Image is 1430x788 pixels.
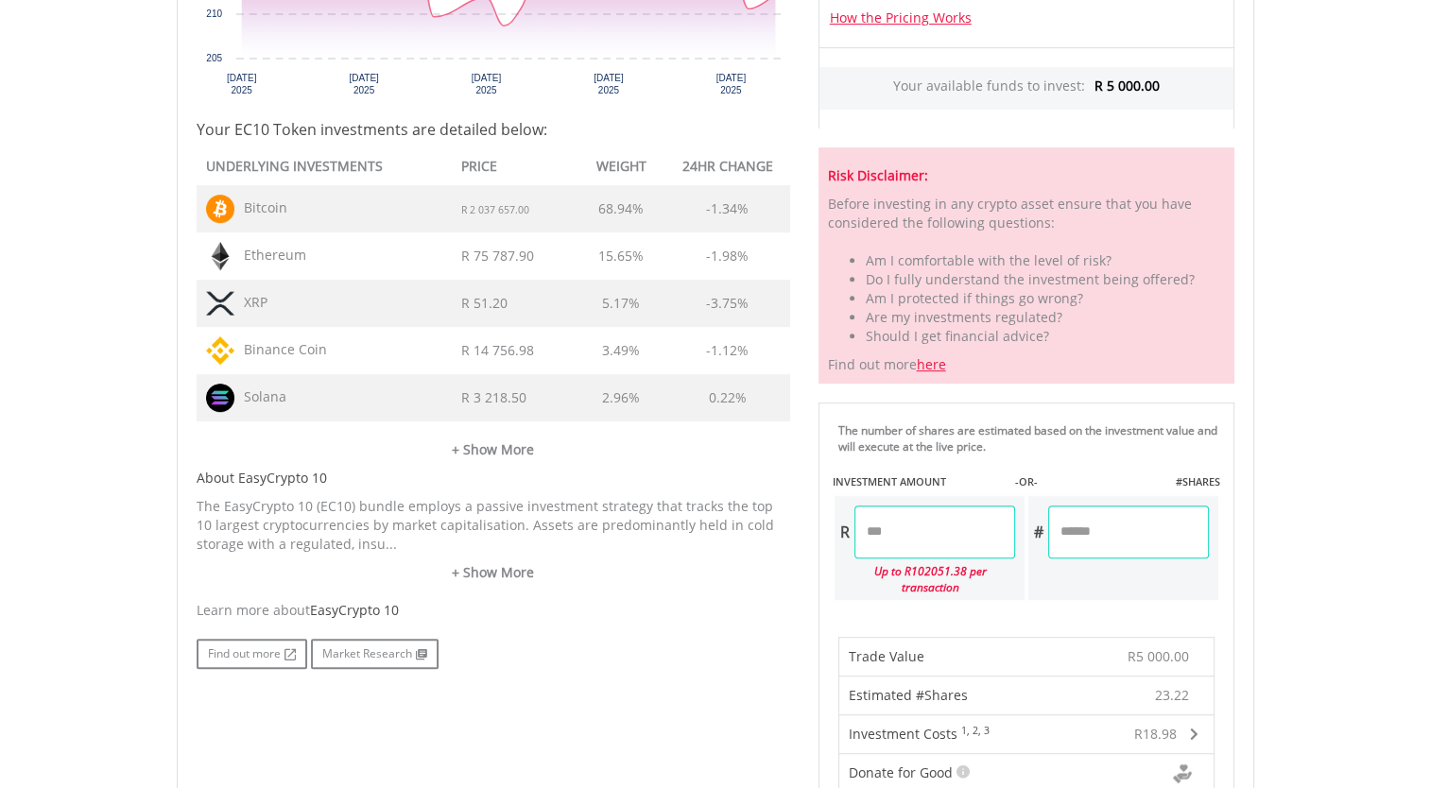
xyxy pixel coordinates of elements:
span: Solana [234,387,286,405]
img: TOKEN.ETH.png [206,242,234,270]
span: R5 000.00 [1128,647,1189,665]
img: TOKEN.BTC.png [206,195,234,223]
span: Binance Coin [234,340,327,358]
div: Up to R102051.38 per transaction [835,558,1015,600]
td: 2.96% [577,374,665,421]
text: 205 [206,53,222,63]
td: 3.49% [577,327,665,374]
li: Am I comfortable with the level of risk? [866,251,1225,270]
div: Before investing in any crypto asset ensure that you have considered the following questions: [828,195,1225,232]
text: [DATE] 2025 [594,73,624,95]
span: Investment Costs [849,725,957,743]
div: # [1028,505,1048,558]
li: Are my investments regulated? [866,308,1225,327]
span: Donate for Good [849,763,953,781]
img: Donte For Good [1173,764,1192,783]
td: 0.22% [665,374,790,421]
text: 210 [206,9,222,19]
span: R 14 756.98 [461,341,534,359]
div: Your available funds to invest: [819,67,1233,110]
div: The number of shares are estimated based on the investment value and will execute at the live price. [838,422,1226,454]
th: WEIGHT [577,150,665,185]
text: [DATE] 2025 [471,73,501,95]
a: + Show More [197,563,790,582]
span: Bitcoin [234,198,287,216]
span: R 2 037 657.00 [461,203,529,216]
li: Am I protected if things go wrong? [866,289,1225,308]
text: [DATE] 2025 [349,73,379,95]
span: Ethereum [234,246,306,264]
span: R 5 000.00 [1094,77,1160,94]
p: The EasyCrypto 10 (EC10) bundle employs a passive investment strategy that tracks the top 10 larg... [197,497,790,554]
h5: About EasyCrypto 10 [197,469,790,488]
h4: Your EC10 Token investments are detailed below: [197,118,790,141]
img: TOKEN.XRP.png [206,289,234,317]
td: 68.94% [577,185,665,232]
div: Find out more [818,147,1234,384]
a: + Show More [197,421,790,459]
th: PRICE [452,150,577,185]
th: 24HR CHANGE [665,150,790,185]
div: R [835,505,854,558]
span: R 75 787.90 [461,247,534,265]
span: R 3 218.50 [461,388,526,406]
td: -1.34% [665,185,790,232]
span: Trade Value [849,647,924,665]
h5: Risk Disclaimer: [828,166,1225,185]
td: -1.98% [665,232,790,280]
td: -1.12% [665,327,790,374]
li: Do I fully understand the investment being offered? [866,270,1225,289]
span: 23.22 [1155,686,1189,705]
label: -OR- [1014,474,1037,489]
a: Market Research [311,639,439,669]
label: INVESTMENT AMOUNT [833,474,946,489]
text: [DATE] 2025 [715,73,746,95]
span: R18.98 [1134,725,1177,743]
span: EasyCrypto 10 [310,601,399,619]
span: XRP [234,293,267,311]
text: [DATE] 2025 [226,73,256,95]
div: Learn more about [197,601,790,620]
img: TOKEN.SOL.png [206,384,234,412]
sup: 1, 2, 3 [961,724,990,737]
th: UNDERLYING INVESTMENTS [197,150,452,185]
a: How the Pricing Works [830,9,972,26]
span: R 51.20 [461,294,508,312]
td: 15.65% [577,232,665,280]
span: Estimated #Shares [849,686,968,704]
li: Should I get financial advice? [866,327,1225,346]
a: Find out more [197,639,307,669]
label: #SHARES [1175,474,1219,489]
img: TOKEN.BNB.png [206,336,234,365]
a: here [917,355,946,373]
td: 5.17% [577,280,665,327]
td: -3.75% [665,280,790,327]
